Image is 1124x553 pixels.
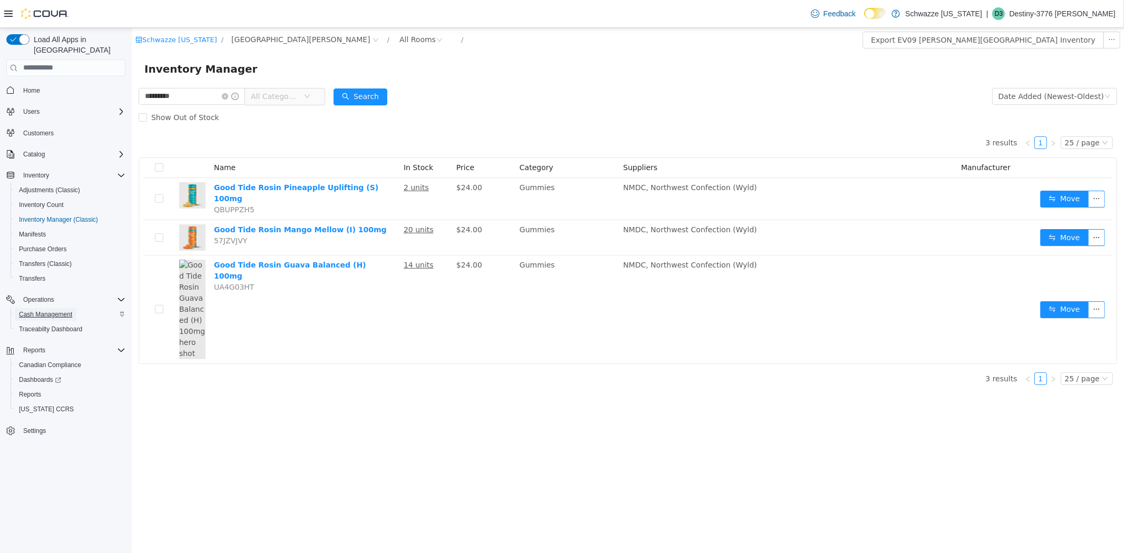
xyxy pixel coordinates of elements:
[15,403,78,416] a: [US_STATE] CCRS
[492,135,526,144] span: Suppliers
[11,307,130,322] button: Cash Management
[82,233,234,252] a: Good Tide Rosin Guava Balanced (H) 100mg
[19,186,80,194] span: Adjustments (Classic)
[23,107,40,116] span: Users
[864,8,886,19] input: Dark Mode
[19,230,46,239] span: Manifests
[15,272,50,285] a: Transfers
[867,61,972,76] div: Date Added (Newest-Oldest)
[90,65,96,72] i: icon: close-circle
[970,348,976,355] i: icon: down
[19,293,125,306] span: Operations
[272,135,301,144] span: In Stock
[329,8,331,16] span: /
[13,33,132,50] span: Inventory Manager
[903,345,915,357] a: 1
[23,129,54,137] span: Customers
[15,85,92,94] span: Show Out of Stock
[11,212,130,227] button: Inventory Manager (Classic)
[15,243,71,255] a: Purchase Orders
[973,65,979,73] i: icon: down
[19,127,58,140] a: Customers
[100,65,107,72] i: icon: info-circle
[384,192,487,228] td: Gummies
[272,155,297,164] u: 2 units
[956,163,973,180] button: icon: ellipsis
[384,228,487,335] td: Gummies
[890,344,903,357] li: Previous Page
[19,376,61,384] span: Dashboards
[4,8,11,15] i: icon: shop
[172,65,179,73] i: icon: down
[100,6,238,17] span: EV09 Montano Plaza
[23,427,46,435] span: Settings
[15,258,76,270] a: Transfers (Classic)
[2,343,130,358] button: Reports
[325,135,343,144] span: Price
[905,7,982,20] p: Schwazze [US_STATE]
[915,108,928,121] li: Next Page
[19,344,50,357] button: Reports
[11,322,130,337] button: Traceabilty Dashboard
[305,9,311,15] i: icon: close-circle
[19,84,44,97] a: Home
[11,256,130,271] button: Transfers (Classic)
[15,272,125,285] span: Transfers
[82,135,104,144] span: Name
[890,108,903,121] li: Previous Page
[15,258,125,270] span: Transfers (Classic)
[15,388,45,401] a: Reports
[903,344,915,357] li: 1
[19,390,41,399] span: Reports
[82,209,115,217] span: 57JZVJVY
[11,358,130,372] button: Canadian Compliance
[19,148,49,161] button: Catalog
[908,163,957,180] button: icon: swapMove
[119,63,167,74] span: All Categories
[15,199,125,211] span: Inventory Count
[15,184,84,196] a: Adjustments (Classic)
[19,260,72,268] span: Transfers (Classic)
[903,109,915,121] a: 1
[15,213,125,226] span: Inventory Manager (Classic)
[918,112,925,118] i: icon: right
[15,213,102,226] a: Inventory Manager (Classic)
[915,344,928,357] li: Next Page
[933,345,968,357] div: 25 / page
[47,154,74,181] img: Good Tide Rosin Pineapple Uplifting (S) 100mg hero shot
[15,323,125,335] span: Traceabilty Dashboard
[970,112,976,119] i: icon: down
[972,4,989,21] button: icon: ellipsis
[731,4,972,21] button: Export EV09 [PERSON_NAME][GEOGRAPHIC_DATA] Inventory
[893,348,900,354] i: icon: left
[19,325,82,333] span: Traceabilty Dashboard
[15,308,125,321] span: Cash Management
[19,424,50,437] a: Settings
[4,8,85,16] a: icon: shopSchwazze [US_STATE]
[986,7,989,20] p: |
[82,255,122,263] span: UA4G03HT
[918,348,925,354] i: icon: right
[82,177,123,186] span: QBUPPZH5
[492,233,625,241] span: NMDC, Northwest Confection (Wyld)
[19,215,98,224] span: Inventory Manager (Classic)
[11,183,130,197] button: Adjustments (Classic)
[19,126,125,140] span: Customers
[23,295,54,304] span: Operations
[388,135,422,144] span: Category
[272,197,302,206] u: 20 units
[11,227,130,242] button: Manifests
[19,310,72,319] span: Cash Management
[19,148,125,161] span: Catalog
[1009,7,1116,20] p: Destiny-3776 [PERSON_NAME]
[956,201,973,218] button: icon: ellipsis
[325,197,350,206] span: $24.00
[956,273,973,290] button: icon: ellipsis
[893,112,900,118] i: icon: left
[11,372,130,387] a: Dashboards
[384,150,487,192] td: Gummies
[11,197,130,212] button: Inventory Count
[82,197,255,206] a: Good Tide Rosin Mango Mellow (I) 100mg
[15,373,125,386] span: Dashboards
